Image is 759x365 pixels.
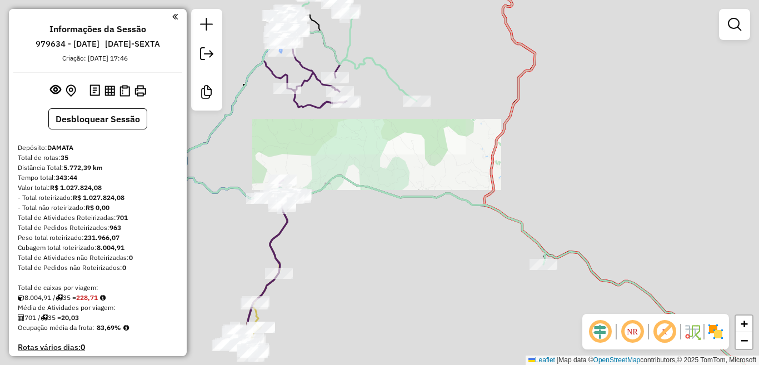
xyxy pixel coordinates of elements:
[87,82,102,99] button: Logs desbloquear sessão
[18,263,178,273] div: Total de Pedidos não Roteirizados:
[48,108,147,129] button: Desbloquear Sessão
[36,39,99,49] h6: 979634 - [DATE]
[18,213,178,223] div: Total de Atividades Roteirizadas:
[18,153,178,163] div: Total de rotas:
[86,203,109,212] strong: R$ 0,00
[587,318,613,345] span: Ocultar deslocamento
[105,39,160,49] h6: [DATE]-SEXTA
[196,43,218,68] a: Exportar sessão
[18,173,178,183] div: Tempo total:
[97,243,124,252] strong: 8.004,91
[18,223,178,233] div: Total de Pedidos Roteirizados:
[736,316,752,332] a: Zoom in
[526,356,759,365] div: Map data © contributors,© 2025 TomTom, Microsoft
[63,163,103,172] strong: 5.772,39 km
[123,324,129,331] em: Média calculada utilizando a maior ocupação (%Peso ou %Cubagem) de cada rota da sessão. Rotas cro...
[18,243,178,253] div: Cubagem total roteirizado:
[18,313,178,323] div: 701 / 35 =
[56,294,63,301] i: Total de rotas
[41,314,48,321] i: Total de rotas
[18,143,178,153] div: Depósito:
[736,332,752,349] a: Zoom out
[528,356,555,364] a: Leaflet
[61,313,79,322] strong: 20,03
[619,318,646,345] span: Ocultar NR
[18,314,24,321] i: Total de Atividades
[18,294,24,301] i: Cubagem total roteirizado
[18,163,178,173] div: Distância Total:
[557,356,558,364] span: |
[76,293,98,302] strong: 228,71
[196,81,218,106] a: Criar modelo
[50,183,102,192] strong: R$ 1.027.824,08
[61,153,68,162] strong: 35
[172,10,178,23] a: Clique aqui para minimizar o painel
[741,317,748,331] span: +
[49,24,146,34] h4: Informações da Sessão
[117,83,132,99] button: Visualizar Romaneio
[63,82,78,99] button: Centralizar mapa no depósito ou ponto de apoio
[651,318,678,345] span: Exibir rótulo
[109,223,121,232] strong: 963
[132,83,148,99] button: Imprimir Rotas
[18,343,178,352] h4: Rotas vários dias:
[18,183,178,193] div: Valor total:
[593,356,641,364] a: OpenStreetMap
[723,13,746,36] a: Exibir filtros
[100,294,106,301] i: Meta Caixas/viagem: 238,00 Diferença: -9,29
[81,342,85,352] strong: 0
[58,53,132,63] div: Criação: [DATE] 17:46
[97,323,121,332] strong: 83,69%
[18,283,178,293] div: Total de caixas por viagem:
[18,203,178,213] div: - Total não roteirizado:
[116,213,128,222] strong: 701
[741,333,748,347] span: −
[196,13,218,38] a: Nova sessão e pesquisa
[18,293,178,303] div: 8.004,91 / 35 =
[683,323,701,341] img: Fluxo de ruas
[102,83,117,98] button: Visualizar relatório de Roteirização
[18,193,178,203] div: - Total roteirizado:
[707,323,725,341] img: Exibir/Ocultar setores
[73,193,124,202] strong: R$ 1.027.824,08
[18,233,178,243] div: Peso total roteirizado:
[56,173,77,182] strong: 343:44
[122,263,126,272] strong: 0
[129,253,133,262] strong: 0
[84,233,119,242] strong: 231.966,07
[18,303,178,313] div: Média de Atividades por viagem:
[18,323,94,332] span: Ocupação média da frota:
[48,82,63,99] button: Exibir sessão original
[47,143,73,152] strong: DAMATA
[18,253,178,263] div: Total de Atividades não Roteirizadas:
